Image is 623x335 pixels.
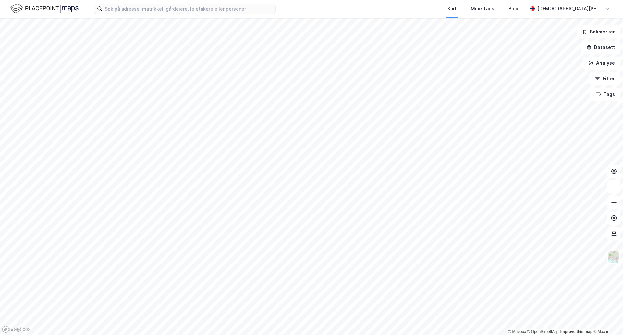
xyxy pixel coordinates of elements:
[527,329,559,334] a: OpenStreetMap
[590,88,620,101] button: Tags
[577,25,620,38] button: Bokmerker
[591,304,623,335] iframe: Chat Widget
[537,5,602,13] div: [DEMOGRAPHIC_DATA][PERSON_NAME]
[508,329,526,334] a: Mapbox
[589,72,620,85] button: Filter
[10,3,79,14] img: logo.f888ab2527a4732fd821a326f86c7f29.svg
[102,4,275,14] input: Søk på adresse, matrikkel, gårdeiere, leietakere eller personer
[447,5,457,13] div: Kart
[581,41,620,54] button: Datasett
[2,326,31,333] a: Mapbox homepage
[508,5,520,13] div: Bolig
[583,57,620,70] button: Analyse
[591,304,623,335] div: Kontrollprogram for chat
[471,5,494,13] div: Mine Tags
[560,329,592,334] a: Improve this map
[608,251,620,263] img: Z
